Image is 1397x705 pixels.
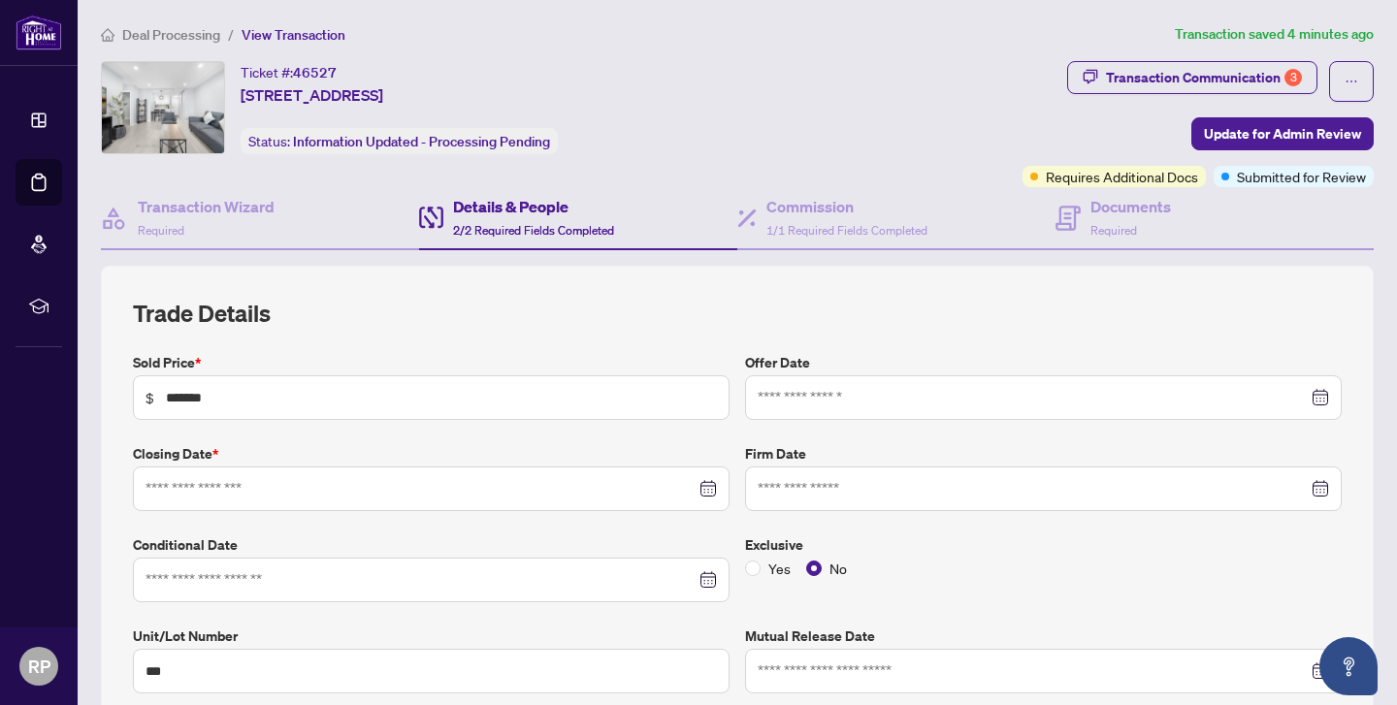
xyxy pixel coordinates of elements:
h4: Commission [766,195,927,218]
label: Firm Date [745,443,1342,465]
li: / [228,23,234,46]
div: Status: [241,128,558,154]
span: 1/1 Required Fields Completed [766,223,927,238]
h2: Trade Details [133,298,1342,329]
span: Required [1090,223,1137,238]
label: Exclusive [745,534,1342,556]
h4: Transaction Wizard [138,195,275,218]
span: Required [138,223,184,238]
button: Update for Admin Review [1191,117,1374,150]
span: 46527 [293,64,337,81]
label: Mutual Release Date [745,625,1342,647]
span: No [822,558,855,579]
label: Conditional Date [133,534,730,556]
button: Open asap [1319,637,1378,695]
span: Yes [761,558,798,579]
img: IMG-W12213829_1.jpg [102,62,224,153]
img: logo [16,15,62,50]
div: Transaction Communication [1106,62,1302,93]
span: 2/2 Required Fields Completed [453,223,614,238]
span: [STREET_ADDRESS] [241,83,383,107]
label: Sold Price [133,352,730,373]
article: Transaction saved 4 minutes ago [1175,23,1374,46]
div: Ticket #: [241,61,337,83]
label: Closing Date [133,443,730,465]
span: Update for Admin Review [1204,118,1361,149]
span: Deal Processing [122,26,220,44]
span: View Transaction [242,26,345,44]
button: Transaction Communication3 [1067,61,1317,94]
h4: Details & People [453,195,614,218]
span: Requires Additional Docs [1046,166,1198,187]
span: Submitted for Review [1237,166,1366,187]
div: 3 [1284,69,1302,86]
span: ellipsis [1345,75,1358,88]
h4: Documents [1090,195,1171,218]
span: home [101,28,114,42]
label: Offer Date [745,352,1342,373]
label: Unit/Lot Number [133,625,730,647]
span: Information Updated - Processing Pending [293,133,550,150]
span: $ [146,387,154,408]
span: RP [28,653,50,680]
